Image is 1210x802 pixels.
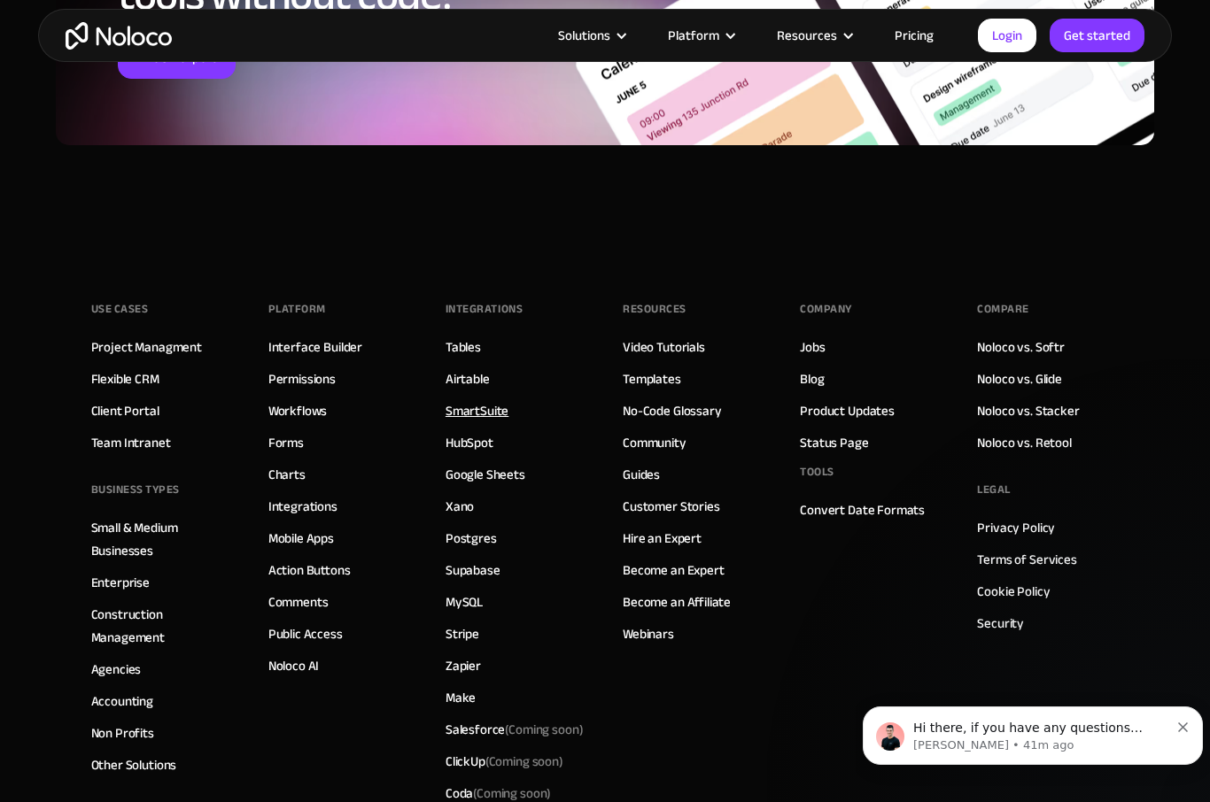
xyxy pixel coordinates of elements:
[446,750,563,773] div: ClickUp
[800,498,925,521] a: Convert Date Formats
[91,603,233,649] a: Construction Management
[623,399,722,422] a: No-Code Glossary
[268,463,306,486] a: Charts
[977,296,1029,322] div: Compare
[91,690,154,713] a: Accounting
[268,527,334,550] a: Mobile Apps
[446,431,493,454] a: HubSpot
[268,622,343,645] a: Public Access
[977,548,1076,571] a: Terms of Services
[873,24,956,47] a: Pricing
[800,431,868,454] a: Status Page
[978,19,1036,52] a: Login
[268,590,329,613] a: Comments
[91,476,180,503] div: BUSINESS TYPES
[623,335,705,359] a: Video Tutorials
[91,296,149,322] div: Use Cases
[668,24,719,47] div: Platform
[623,559,725,582] a: Become an Expert
[446,367,490,390] a: Airtable
[446,296,523,322] div: INTEGRATIONS
[977,476,1011,503] div: Legal
[977,367,1062,390] a: Noloco vs. Glide
[623,367,681,390] a: Templates
[446,463,525,486] a: Google Sheets
[777,24,837,47] div: Resources
[755,24,873,47] div: Resources
[800,335,825,359] a: Jobs
[800,459,834,485] div: Tools
[66,22,172,50] a: home
[536,24,646,47] div: Solutions
[800,296,852,322] div: Company
[446,718,584,741] div: Salesforce
[1050,19,1144,52] a: Get started
[485,749,563,774] span: (Coming soon)
[977,516,1055,539] a: Privacy Policy
[91,399,159,422] a: Client Portal
[446,559,500,582] a: Supabase
[268,367,336,390] a: Permissions
[446,686,476,709] a: Make
[91,431,171,454] a: Team Intranet
[91,753,177,776] a: Other Solutions
[800,399,895,422] a: Product Updates
[268,654,320,677] a: Noloco AI
[268,431,304,454] a: Forms
[91,516,233,562] a: Small & Medium Businesses
[558,24,610,47] div: Solutions
[623,296,686,322] div: Resources
[623,527,702,550] a: Hire an Expert
[800,367,824,390] a: Blog
[446,335,481,359] a: Tables
[91,367,159,390] a: Flexible CRM
[446,527,497,550] a: Postgres
[268,495,337,518] a: Integrations
[623,463,660,486] a: Guides
[977,399,1079,422] a: Noloco vs. Stacker
[268,399,328,422] a: Workflows
[623,590,731,613] a: Become an Affiliate
[268,559,351,582] a: Action Buttons
[646,24,755,47] div: Platform
[91,571,151,594] a: Enterprise
[856,669,1210,793] iframe: Intercom notifications message
[91,658,142,681] a: Agencies
[268,335,362,359] a: Interface Builder
[446,622,479,645] a: Stripe
[505,717,583,742] span: (Coming soon)
[623,622,674,645] a: Webinars
[91,721,154,744] a: Non Profits
[446,495,474,518] a: Xano
[977,431,1071,454] a: Noloco vs. Retool
[623,431,686,454] a: Community
[977,580,1050,603] a: Cookie Policy
[446,399,509,422] a: SmartSuite
[977,335,1065,359] a: Noloco vs. Softr
[91,335,202,359] a: Project Managment
[446,590,483,613] a: MySQL
[623,495,720,518] a: Customer Stories
[977,612,1024,635] a: Security
[446,654,481,677] a: Zapier
[268,296,326,322] div: Platform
